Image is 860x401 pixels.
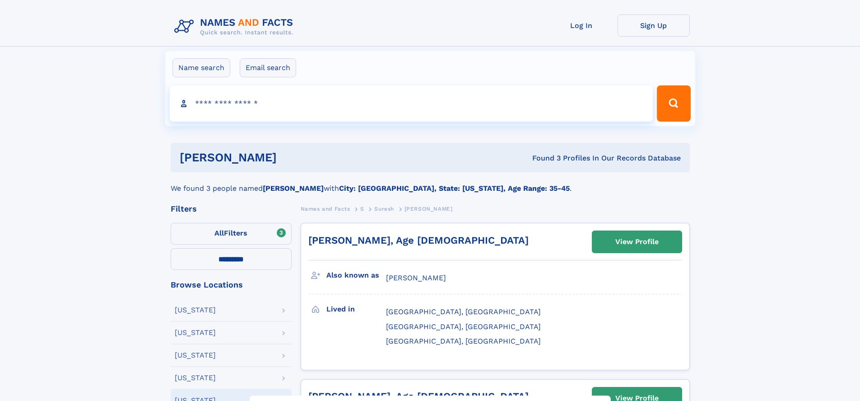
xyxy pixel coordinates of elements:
div: [US_STATE] [175,329,216,336]
span: [PERSON_NAME] [404,206,453,212]
div: [US_STATE] [175,352,216,359]
h3: Lived in [326,302,386,317]
a: View Profile [592,231,682,253]
label: Filters [171,223,292,245]
h1: [PERSON_NAME] [180,152,404,163]
div: Filters [171,205,292,213]
div: We found 3 people named with . [171,172,690,194]
label: Email search [240,58,296,77]
div: [US_STATE] [175,307,216,314]
span: [PERSON_NAME] [386,274,446,282]
a: [PERSON_NAME], Age [DEMOGRAPHIC_DATA] [308,235,529,246]
a: Log In [545,14,618,37]
a: Suresh [374,203,394,214]
b: City: [GEOGRAPHIC_DATA], State: [US_STATE], Age Range: 35-45 [339,184,570,193]
b: [PERSON_NAME] [263,184,324,193]
a: Names and Facts [301,203,350,214]
span: All [214,229,224,237]
span: Suresh [374,206,394,212]
input: search input [170,85,653,122]
div: [US_STATE] [175,374,216,382]
div: View Profile [615,231,659,252]
span: [GEOGRAPHIC_DATA], [GEOGRAPHIC_DATA] [386,307,541,316]
a: S [360,203,364,214]
span: [GEOGRAPHIC_DATA], [GEOGRAPHIC_DATA] [386,322,541,331]
span: S [360,206,364,212]
img: Logo Names and Facts [171,14,301,39]
a: Sign Up [618,14,690,37]
div: Found 3 Profiles In Our Records Database [404,153,681,163]
span: [GEOGRAPHIC_DATA], [GEOGRAPHIC_DATA] [386,337,541,345]
h3: Also known as [326,268,386,283]
label: Name search [172,58,230,77]
div: Browse Locations [171,281,292,289]
button: Search Button [657,85,690,122]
